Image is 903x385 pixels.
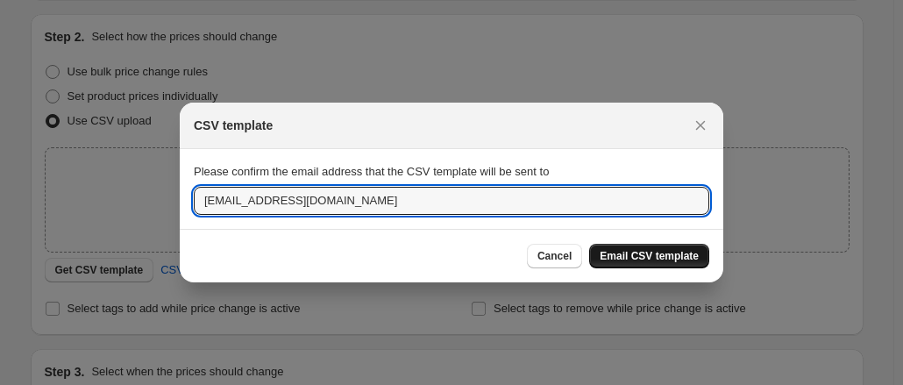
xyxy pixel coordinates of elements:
button: Email CSV template [589,244,709,268]
span: Cancel [537,249,572,263]
button: Close [688,113,713,138]
button: Cancel [527,244,582,268]
span: Please confirm the email address that the CSV template will be sent to [194,165,549,178]
span: Email CSV template [600,249,699,263]
h2: CSV template [194,117,273,134]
